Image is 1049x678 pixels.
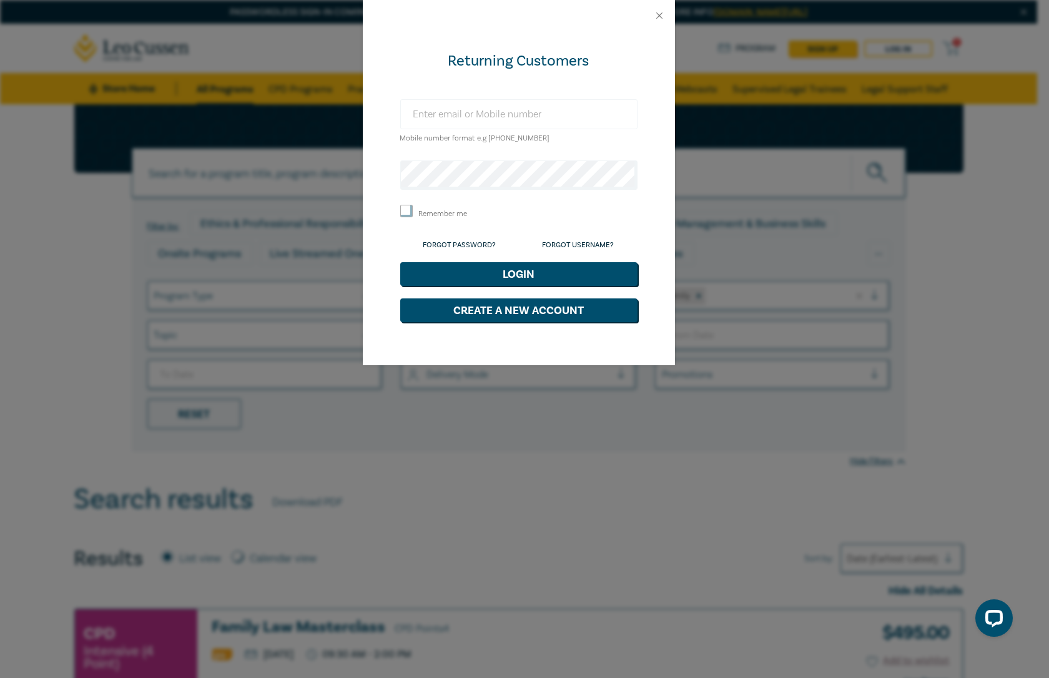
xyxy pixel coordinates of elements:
[965,594,1018,647] iframe: LiveChat chat widget
[423,240,496,250] a: Forgot Password?
[419,209,468,219] label: Remember me
[400,51,638,71] div: Returning Customers
[654,10,665,21] button: Close
[400,262,638,286] button: Login
[400,298,638,322] button: Create a New Account
[543,240,614,250] a: Forgot Username?
[400,134,550,143] small: Mobile number format e.g [PHONE_NUMBER]
[400,99,638,129] input: Enter email or Mobile number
